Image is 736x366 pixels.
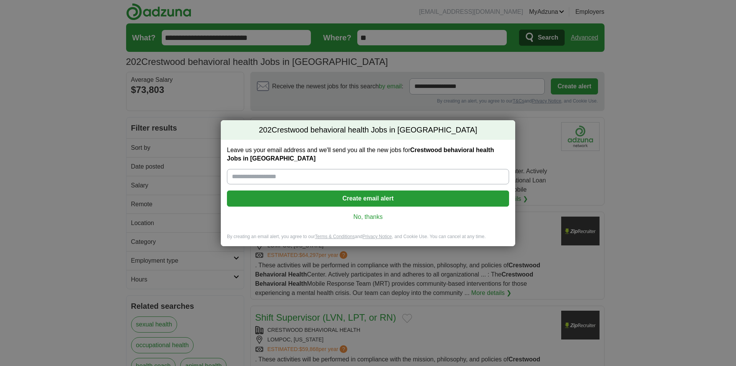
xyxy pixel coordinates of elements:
a: No, thanks [233,213,503,221]
h2: Crestwood behavioral health Jobs in [GEOGRAPHIC_DATA] [221,120,515,140]
a: Terms & Conditions [315,234,355,239]
label: Leave us your email address and we'll send you all the new jobs for [227,146,509,163]
a: Privacy Notice [363,234,392,239]
span: 202 [259,125,271,136]
div: By creating an email alert, you agree to our and , and Cookie Use. You can cancel at any time. [221,234,515,246]
button: Create email alert [227,190,509,207]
